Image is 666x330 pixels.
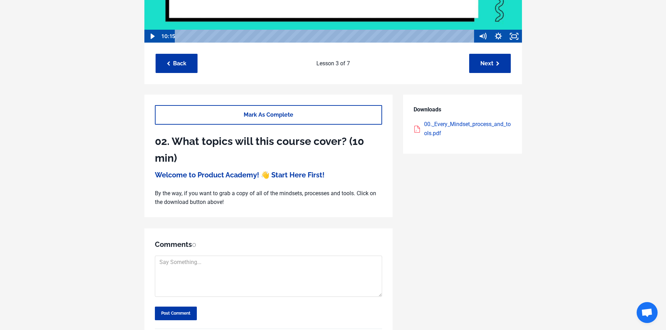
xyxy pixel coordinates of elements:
[414,120,511,138] a: 00._Every_Mindset_process_and_tools.pdf
[181,30,471,43] div: Playbar
[155,105,382,124] a: Mark As Complete
[506,30,522,43] button: Fullscreen
[192,240,196,249] span: 0
[155,133,382,167] h1: 02. What topics will this course cover? (10 min)
[144,30,160,43] button: Play Video
[414,126,421,133] img: acrobat.png
[155,307,197,320] button: Post Comment
[424,120,511,138] div: 00._Every_Mindset_process_and_tools.pdf
[469,54,511,73] a: Next
[637,302,658,323] div: Open chat
[414,105,511,114] p: Downloads
[156,54,198,73] a: Back
[475,30,490,43] button: Mute
[155,189,382,207] p: By the way, if you want to grab a copy of all of the mindsets, processes and tools. Click on the ...
[155,171,324,179] a: Welcome to Product Academy! 👋 Start Here First!
[490,30,506,43] button: Show settings menu
[201,59,466,68] p: Lesson 3 of 7
[155,239,382,250] h5: Comments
